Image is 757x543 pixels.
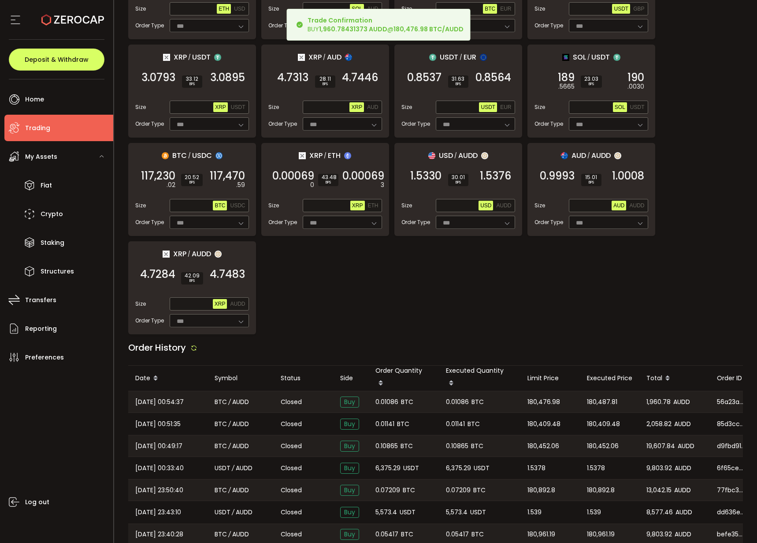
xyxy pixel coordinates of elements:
span: Reporting [25,322,57,335]
b: 1,960.78431373 AUDD [319,25,387,34]
span: [DATE] 00:51:35 [135,419,181,429]
button: EUR [498,4,513,14]
span: 0.01086 [446,397,469,407]
span: 0.10865 [446,441,468,451]
span: 180,892.8 [527,485,555,495]
span: Closed [281,419,302,429]
span: AUDD [232,529,249,539]
div: Executed Price [580,373,639,383]
em: .5665 [558,82,575,91]
span: 42.09 [185,273,200,278]
em: / [228,485,231,495]
span: 4.7446 [342,73,378,82]
em: / [232,507,234,517]
em: .59 [236,180,245,190]
button: USD [479,201,493,210]
button: USDT [628,102,646,112]
div: Total [639,371,710,386]
span: 0.00069 [272,172,314,180]
span: USD [234,6,245,12]
span: 1.0008 [612,172,644,180]
span: XRP [174,52,187,63]
span: BTC [401,441,413,451]
span: 5,573.4 [375,507,397,517]
span: 180,452.06 [587,441,619,451]
span: 0.05417 [446,529,469,539]
i: BPS [452,180,465,185]
span: Order Type [135,218,164,226]
img: btc_portfolio.svg [162,152,169,159]
span: 6,375.29 [446,463,471,473]
span: 3.0895 [210,73,245,82]
img: usdt_portfolio.svg [429,54,436,61]
div: Status [274,373,333,383]
span: AUDD [232,397,249,407]
span: Buy [340,463,359,474]
span: AUD [571,150,586,161]
span: Order History [128,341,186,354]
span: BTC [215,419,227,429]
span: Order Type [534,120,563,128]
span: 1.5378 [527,463,545,473]
span: Size [135,202,146,210]
span: XRP [308,52,322,63]
span: XRP [215,301,226,307]
div: Symbol [208,373,274,383]
img: usdt_portfolio.svg [214,54,221,61]
span: 0.07209 [375,485,400,495]
span: 13,042.15 [646,485,672,495]
span: 9,803.92 [646,463,672,473]
span: 180,487.81 [587,397,617,407]
img: usdc_portfolio.svg [215,152,223,159]
span: 1.5378 [587,463,605,473]
span: Closed [281,442,302,451]
span: AUDD [230,301,245,307]
span: 180,409.48 [527,419,560,429]
span: BTC [401,397,413,407]
button: USDT [229,102,247,112]
span: ETH [328,150,341,161]
span: 180,476.98 [527,397,560,407]
em: 3 [381,180,384,190]
span: USD [439,150,453,161]
em: / [228,419,231,429]
button: USDT [612,4,630,14]
span: 180,961.19 [527,529,555,539]
span: Order Type [135,22,164,30]
button: USDT [479,102,497,112]
img: eur_portfolio.svg [480,54,487,61]
span: BTC [471,529,484,539]
em: / [587,53,590,61]
span: 1.5330 [410,172,442,180]
span: Fiat [41,179,52,192]
span: AUDD [458,150,478,161]
em: / [228,529,231,539]
span: USDT [474,463,490,473]
i: BPS [585,180,598,185]
span: Closed [281,464,302,473]
span: 1.539 [527,507,542,517]
span: 0.07209 [446,485,471,495]
span: Size [268,5,279,13]
span: USDT [403,463,419,473]
span: 1.5376 [480,172,511,180]
em: / [188,250,190,258]
button: XRP [213,299,227,309]
span: 180,961.19 [587,529,615,539]
em: / [460,53,462,61]
span: 20.52 [185,175,199,180]
img: xrp_portfolio.png [163,54,170,61]
em: / [228,397,231,407]
span: Size [135,5,146,13]
button: ETH [366,201,380,210]
span: 0.01141 [375,419,394,429]
span: 0.01141 [446,419,465,429]
span: Size [268,103,279,111]
span: BTC [215,441,227,451]
img: zuPXiwguUFiBOIQyqLOiXsnnNitlx7q4LCwEbLHADjIpTka+Lip0HH8D0VTrd02z+wEAAAAASUVORK5CYII= [481,152,488,159]
span: 190 [627,73,644,82]
span: 117,470 [210,172,245,180]
span: GBP [633,6,644,12]
img: usdt_portfolio.svg [613,54,620,61]
span: XRP [309,150,323,161]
